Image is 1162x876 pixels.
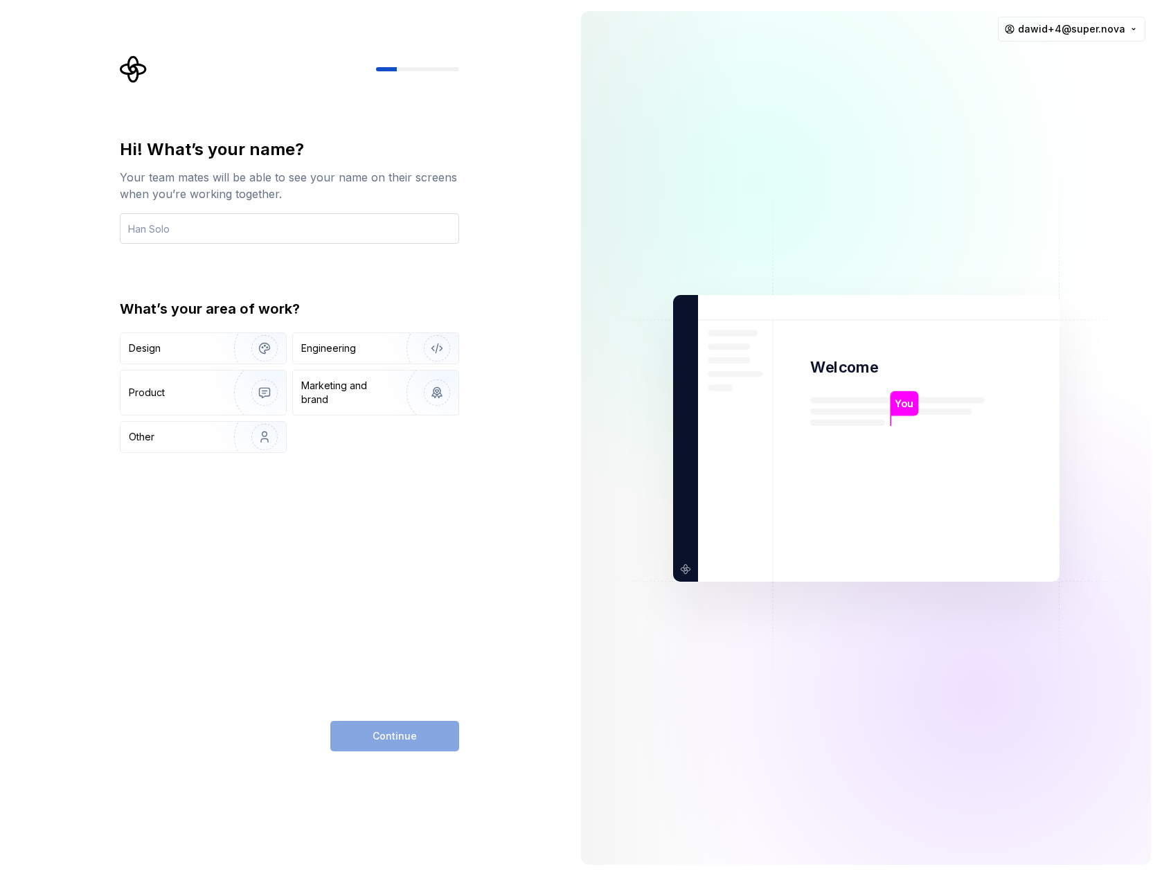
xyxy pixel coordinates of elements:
div: Other [129,430,154,444]
div: Product [129,386,165,400]
svg: Supernova Logo [120,55,148,83]
div: Hi! What’s your name? [120,138,459,161]
input: Han Solo [120,213,459,244]
p: Welcome [810,357,878,377]
div: Marketing and brand [301,379,395,406]
button: dawid+4@super.nova [998,17,1145,42]
div: Your team mates will be able to see your name on their screens when you’re working together. [120,169,459,202]
div: What’s your area of work? [120,299,459,319]
p: You [895,395,913,411]
span: dawid+4@super.nova [1018,22,1125,36]
div: Engineering [301,341,356,355]
div: Design [129,341,161,355]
